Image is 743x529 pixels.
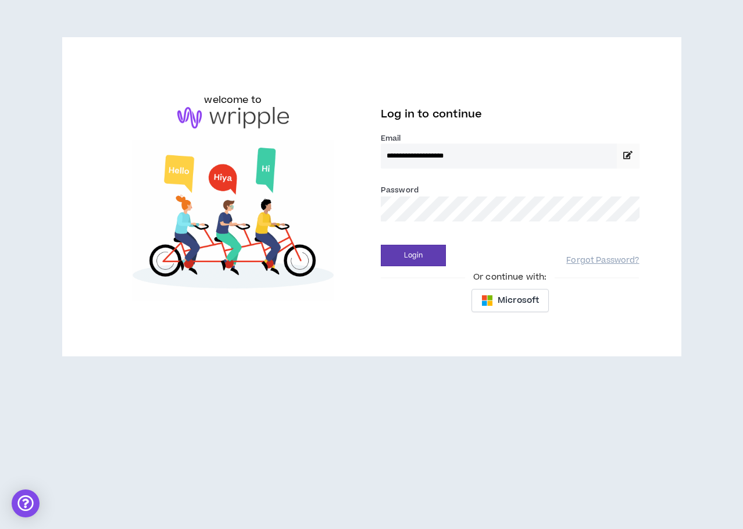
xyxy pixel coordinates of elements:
[381,185,419,195] label: Password
[104,140,363,301] img: Welcome to Wripple
[381,107,482,121] span: Log in to continue
[566,255,639,266] a: Forgot Password?
[471,289,549,312] button: Microsoft
[381,245,446,266] button: Login
[12,489,40,517] div: Open Intercom Messenger
[498,294,539,307] span: Microsoft
[381,133,640,144] label: Email
[177,107,289,129] img: logo-brand.png
[465,271,555,284] span: Or continue with:
[204,93,262,107] h6: welcome to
